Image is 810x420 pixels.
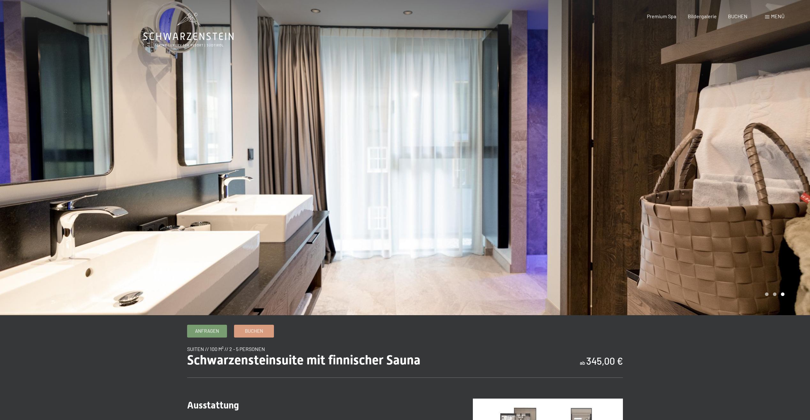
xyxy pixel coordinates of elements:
span: Menü [771,13,784,19]
a: Premium Spa [647,13,676,19]
span: Schwarzensteinsuite mit finnischer Sauna [187,353,420,368]
a: Bildergalerie [688,13,717,19]
a: BUCHEN [728,13,747,19]
b: 345,00 € [586,355,623,367]
span: Anfragen [195,328,219,334]
a: Anfragen [187,325,227,337]
span: Ausstattung [187,400,239,411]
a: Buchen [234,325,274,337]
span: Suiten // 100 m² // 2 - 5 Personen [187,346,265,352]
span: Buchen [245,328,263,334]
span: ab [580,360,585,366]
